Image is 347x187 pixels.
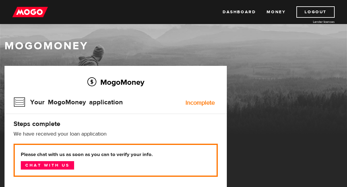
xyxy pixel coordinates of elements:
h3: Your MogoMoney application [14,94,123,110]
a: Lender licences [289,20,335,24]
p: We have received your loan application [14,130,218,138]
a: Logout [296,6,335,18]
h4: Steps complete [14,120,218,128]
h2: MogoMoney [14,76,218,88]
b: Please chat with us as soon as you can to verify your info. [21,151,211,158]
img: mogo_logo-11ee424be714fa7cbb0f0f49df9e16ec.png [12,6,48,18]
a: Chat with us [21,161,74,170]
h1: MogoMoney [5,40,342,52]
div: Incomplete [186,100,215,106]
a: Money [267,6,286,18]
a: Dashboard [223,6,256,18]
